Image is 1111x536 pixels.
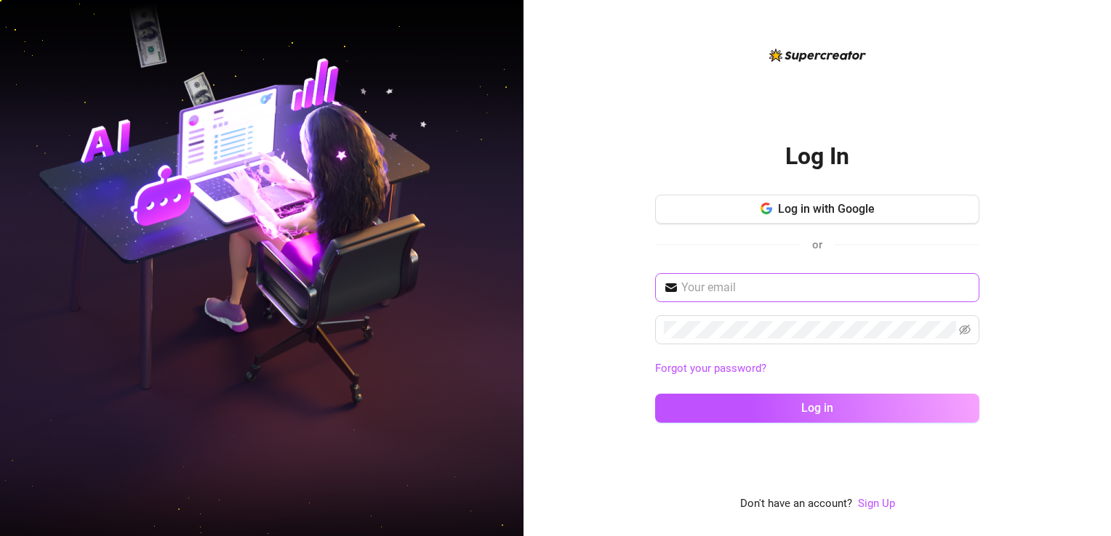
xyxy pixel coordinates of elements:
span: eye-invisible [959,324,971,336]
span: Don't have an account? [740,495,852,513]
input: Your email [681,279,971,296]
a: Forgot your password? [655,360,979,378]
span: or [812,238,822,251]
span: Log in with Google [778,202,875,216]
button: Log in with Google [655,195,979,224]
a: Sign Up [858,495,895,513]
button: Log in [655,394,979,423]
span: Log in [801,401,833,415]
h2: Log In [785,142,849,171]
a: Sign Up [858,497,895,510]
a: Forgot your password? [655,362,766,375]
img: logo-BBDzfeDw.svg [769,49,866,62]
